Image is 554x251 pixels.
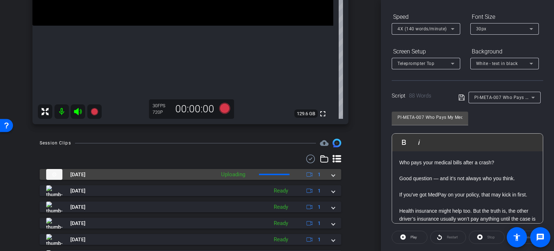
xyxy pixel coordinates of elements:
[46,185,62,196] img: thumb-nail
[70,236,85,243] span: [DATE]
[470,11,539,23] div: Font Size
[294,109,318,118] span: 129.6 GB
[270,187,292,195] div: Ready
[397,61,434,66] span: Teleprompter Top
[318,109,327,118] mat-icon: fullscreen
[158,103,165,108] span: FPS
[470,46,539,58] div: Background
[320,139,329,147] span: Destinations for your clips
[270,235,292,244] div: Ready
[399,191,536,199] p: If you’ve got MedPay on your policy, that may kick in first.
[392,11,460,23] div: Speed
[513,233,521,242] mat-icon: accessibility
[318,203,321,211] span: 1
[40,202,341,212] mat-expansion-panel-header: thumb-nail[DATE]Ready1
[397,113,462,122] input: Title
[70,220,85,227] span: [DATE]
[46,202,62,212] img: thumb-nail
[40,169,341,180] mat-expansion-panel-header: thumb-nail[DATE]Uploading1
[70,203,85,211] span: [DATE]
[171,103,219,115] div: 00:00:00
[270,219,292,228] div: Ready
[153,109,171,115] div: 720P
[536,233,545,242] mat-icon: message
[333,139,341,147] img: Session clips
[397,26,447,31] span: 4X (140 words/minute)
[40,234,341,245] mat-expansion-panel-header: thumb-nail[DATE]Ready1
[318,220,321,227] span: 1
[409,92,431,99] span: 88 Words
[40,139,71,147] div: Session Clips
[392,46,460,58] div: Screen Setup
[399,174,536,182] p: Good question — and it’s not always who you think.
[318,171,321,178] span: 1
[46,169,62,180] img: thumb-nail
[217,170,249,179] div: Uploading
[392,231,427,244] button: Play
[476,26,487,31] span: 30px
[476,61,518,66] span: White - text in black
[40,185,341,196] mat-expansion-panel-header: thumb-nail[DATE]Ready1
[318,236,321,243] span: 1
[399,159,536,166] p: Who pays your medical bills after a crash?
[410,235,417,239] span: Play
[40,218,341,229] mat-expansion-panel-header: thumb-nail[DATE]Ready1
[320,139,329,147] mat-icon: cloud_upload
[46,218,62,229] img: thumb-nail
[153,103,171,109] div: 30
[399,207,536,231] p: Health insurance might help too. But the truth is, the other driver’s insurance usually won’t pay...
[318,187,321,195] span: 1
[70,187,85,195] span: [DATE]
[70,171,85,178] span: [DATE]
[270,203,292,211] div: Ready
[46,234,62,245] img: thumb-nail
[392,92,448,100] div: Script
